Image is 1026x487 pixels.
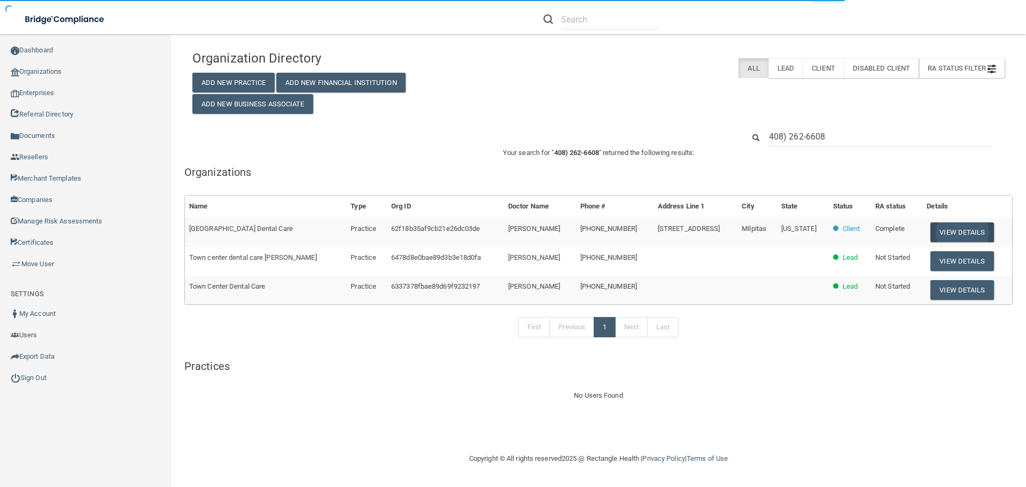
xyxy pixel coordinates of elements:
input: Search [561,10,659,29]
a: Previous [549,317,594,337]
h5: Practices [184,360,1013,372]
input: Search [769,127,991,146]
img: ic_reseller.de258add.png [11,153,19,161]
th: RA status [871,196,922,218]
span: Practice [351,225,376,233]
th: Type [346,196,387,218]
h5: Organizations [184,166,1013,178]
p: Lead [843,280,858,293]
img: briefcase.64adab9b.png [11,259,21,269]
a: 1 [594,317,616,337]
button: Add New Financial Institution [276,73,406,92]
th: Phone # [576,196,654,218]
span: [US_STATE] [781,225,817,233]
span: Complete [875,225,905,233]
th: State [777,196,829,218]
label: Disabled Client [844,58,919,78]
div: No Users Found [184,389,1013,402]
img: organization-icon.f8decf85.png [11,68,19,76]
span: [PERSON_NAME] [508,225,560,233]
span: Not Started [875,253,910,261]
span: 408) 262-6608 [554,149,599,157]
img: icon-export.b9366987.png [11,352,19,361]
span: RA Status Filter [928,64,996,72]
button: View Details [930,251,993,271]
img: ic_dashboard_dark.d01f4a41.png [11,47,19,55]
span: 6337378fbae89d69f9232197 [391,282,480,290]
h4: Organization Directory [192,51,453,65]
img: enterprise.0d942306.png [11,90,19,97]
span: Practice [351,282,376,290]
th: Doctor Name [504,196,576,218]
th: City [737,196,776,218]
p: Your search for " " returned the following results: [184,146,1013,159]
span: Practice [351,253,376,261]
a: First [518,317,550,337]
button: Add New Business Associate [192,94,313,114]
th: Status [829,196,871,218]
th: Address Line 1 [654,196,737,218]
img: icon-documents.8dae5593.png [11,132,19,141]
a: Next [615,317,647,337]
span: [GEOGRAPHIC_DATA] Dental Care [189,225,293,233]
span: 6478d8e0bae89d3b3e18d0fa [391,253,481,261]
img: ic-search.3b580494.png [543,14,553,24]
span: [PERSON_NAME] [508,253,560,261]
img: ic_user_dark.df1a06c3.png [11,310,19,318]
span: [STREET_ADDRESS] [658,225,720,233]
th: Name [185,196,346,218]
th: Details [922,196,1012,218]
iframe: Drift Widget Chat Controller [841,411,1013,454]
span: [PHONE_NUMBER] [580,225,637,233]
span: [PHONE_NUMBER] [580,282,637,290]
label: Lead [768,58,803,78]
a: Privacy Policy [642,454,685,462]
img: bridge_compliance_login_screen.278c3ca4.svg [16,9,114,30]
button: Add New Practice [192,73,275,92]
span: [PHONE_NUMBER] [580,253,637,261]
a: Last [647,317,679,337]
label: Client [803,58,844,78]
span: 62f18b35af9cb21e26dc03de [391,225,480,233]
label: All [739,58,768,78]
label: SETTINGS [11,288,44,300]
img: ic_power_dark.7ecde6b1.png [11,373,20,383]
button: View Details [930,222,993,242]
a: Terms of Use [687,454,728,462]
span: [PERSON_NAME] [508,282,560,290]
th: Org ID [387,196,504,218]
p: Lead [843,251,858,264]
span: Town center dental care [PERSON_NAME] [189,253,317,261]
span: Town Center Dental Care [189,282,265,290]
span: Not Started [875,282,910,290]
button: View Details [930,280,993,300]
span: Milpitas [742,225,766,233]
p: Client [843,222,860,235]
img: icon-filter@2x.21656d0b.png [988,65,996,73]
div: Copyright © All rights reserved 2025 @ Rectangle Health | | [403,442,794,476]
img: icon-users.e205127d.png [11,331,19,339]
